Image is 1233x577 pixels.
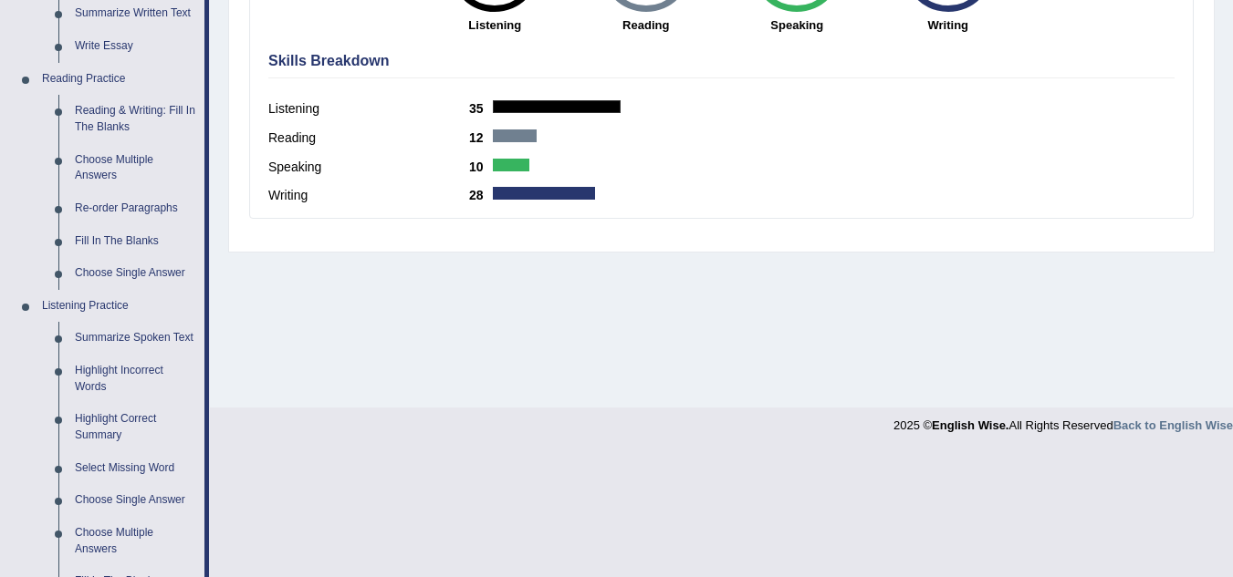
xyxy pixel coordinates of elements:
[67,95,204,143] a: Reading & Writing: Fill In The Blanks
[67,225,204,258] a: Fill In The Blanks
[932,418,1008,432] strong: English Wise.
[469,101,493,116] b: 35
[67,322,204,355] a: Summarize Spoken Text
[893,407,1233,434] div: 2025 © All Rights Reserved
[268,129,469,148] label: Reading
[67,144,204,192] a: Choose Multiple Answers
[268,53,1175,69] h4: Skills Breakdown
[67,452,204,485] a: Select Missing Word
[882,16,1015,34] strong: Writing
[1113,418,1233,432] a: Back to English Wise
[429,16,562,34] strong: Listening
[580,16,713,34] strong: Reading
[67,517,204,565] a: Choose Multiple Answers
[67,30,204,63] a: Write Essay
[34,290,204,323] a: Listening Practice
[731,16,864,34] strong: Speaking
[34,63,204,96] a: Reading Practice
[469,160,493,174] b: 10
[469,130,493,145] b: 12
[469,188,493,202] b: 28
[268,99,469,118] label: Listening
[67,257,204,290] a: Choose Single Answer
[268,186,469,205] label: Writing
[67,355,204,403] a: Highlight Incorrect Words
[67,484,204,517] a: Choose Single Answer
[67,192,204,225] a: Re-order Paragraphs
[67,403,204,451] a: Highlight Correct Summary
[268,158,469,177] label: Speaking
